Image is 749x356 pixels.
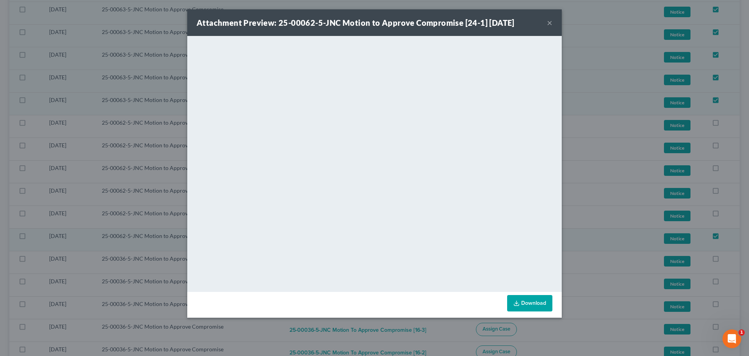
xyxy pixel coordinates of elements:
[722,329,741,348] iframe: Intercom live chat
[547,18,552,27] button: ×
[507,295,552,311] a: Download
[738,329,745,336] span: 1
[187,36,562,290] iframe: <object ng-attr-data='[URL][DOMAIN_NAME]' type='application/pdf' width='100%' height='650px'></ob...
[197,18,515,27] strong: Attachment Preview: 25-00062-5-JNC Motion to Approve Compromise [24-1] [DATE]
